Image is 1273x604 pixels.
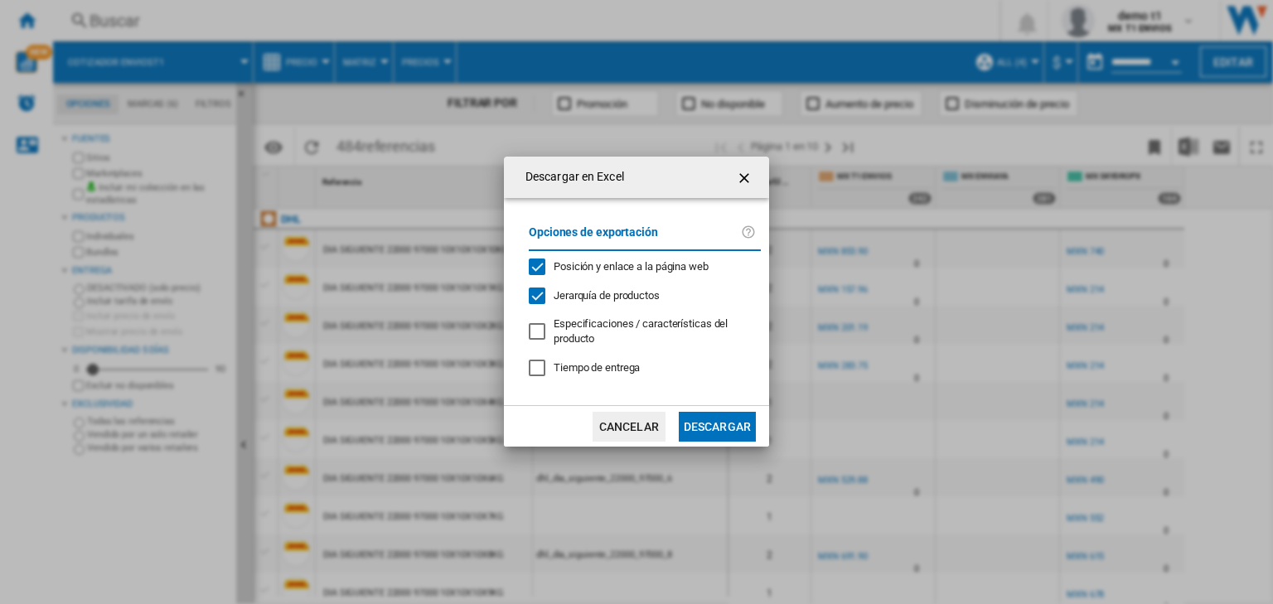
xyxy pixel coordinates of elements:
[736,168,756,188] ng-md-icon: getI18NText('BUTTONS.CLOSE_DIALOG')
[517,169,624,186] h4: Descargar en Excel
[554,260,709,273] span: Posición y enlace a la página web
[729,161,762,194] button: getI18NText('BUTTONS.CLOSE_DIALOG')
[529,259,748,275] md-checkbox: Posición y enlace a la página web
[554,317,728,345] span: Especificaciones / características del producto
[529,288,748,303] md-checkbox: Jerarquía de productos
[593,412,666,442] button: Cancelar
[554,316,748,346] div: Solo se aplica a la Visión Categoría
[554,289,660,302] span: Jerarquía de productos
[529,223,741,254] label: Opciones de exportación
[529,360,761,376] md-checkbox: Tiempo de entrega
[554,361,640,374] span: Tiempo de entrega
[679,412,756,442] button: Descargar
